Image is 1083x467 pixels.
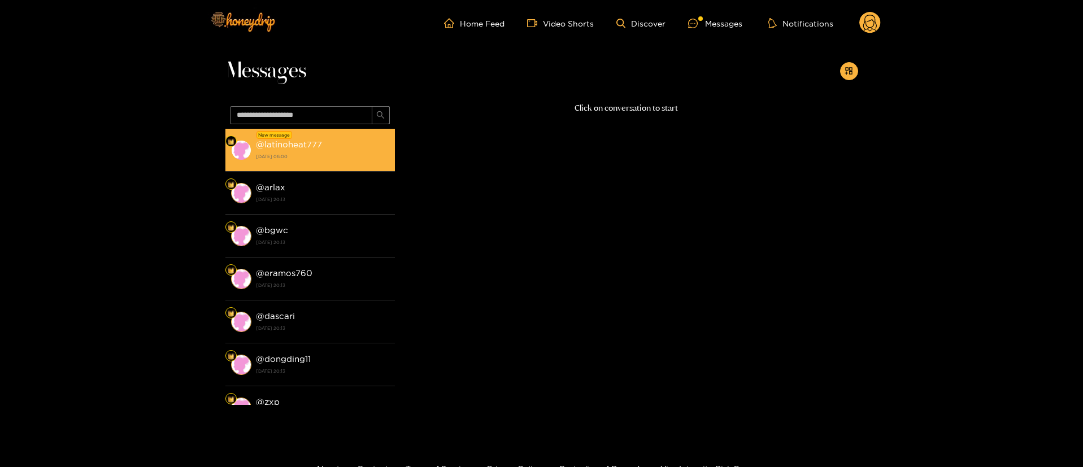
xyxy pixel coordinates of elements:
[256,182,285,192] strong: @ arlax
[256,237,389,247] strong: [DATE] 20:13
[228,267,234,274] img: Fan Level
[256,323,389,333] strong: [DATE] 20:13
[231,355,251,375] img: conversation
[256,280,389,290] strong: [DATE] 20:13
[231,312,251,332] img: conversation
[256,194,389,204] strong: [DATE] 20:13
[444,18,460,28] span: home
[616,19,666,28] a: Discover
[228,138,234,145] img: Fan Level
[225,58,306,85] span: Messages
[256,268,312,278] strong: @ eramos760
[231,398,251,418] img: conversation
[256,139,322,149] strong: @ latinoheat777
[840,62,858,80] button: appstore-add
[256,354,311,364] strong: @ dongding11
[231,226,251,246] img: conversation
[256,397,280,407] strong: @ zxp
[228,396,234,403] img: Fan Level
[444,18,504,28] a: Home Feed
[372,106,390,124] button: search
[228,181,234,188] img: Fan Level
[256,131,292,139] div: New message
[256,151,389,162] strong: [DATE] 06:00
[765,18,837,29] button: Notifications
[845,67,853,76] span: appstore-add
[228,353,234,360] img: Fan Level
[256,366,389,376] strong: [DATE] 20:13
[231,269,251,289] img: conversation
[688,17,742,30] div: Messages
[527,18,543,28] span: video-camera
[376,111,385,120] span: search
[231,140,251,160] img: conversation
[527,18,594,28] a: Video Shorts
[256,311,295,321] strong: @ dascari
[228,310,234,317] img: Fan Level
[231,183,251,203] img: conversation
[256,225,288,235] strong: @ bgwc
[228,224,234,231] img: Fan Level
[395,102,858,115] p: Click on conversation to start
